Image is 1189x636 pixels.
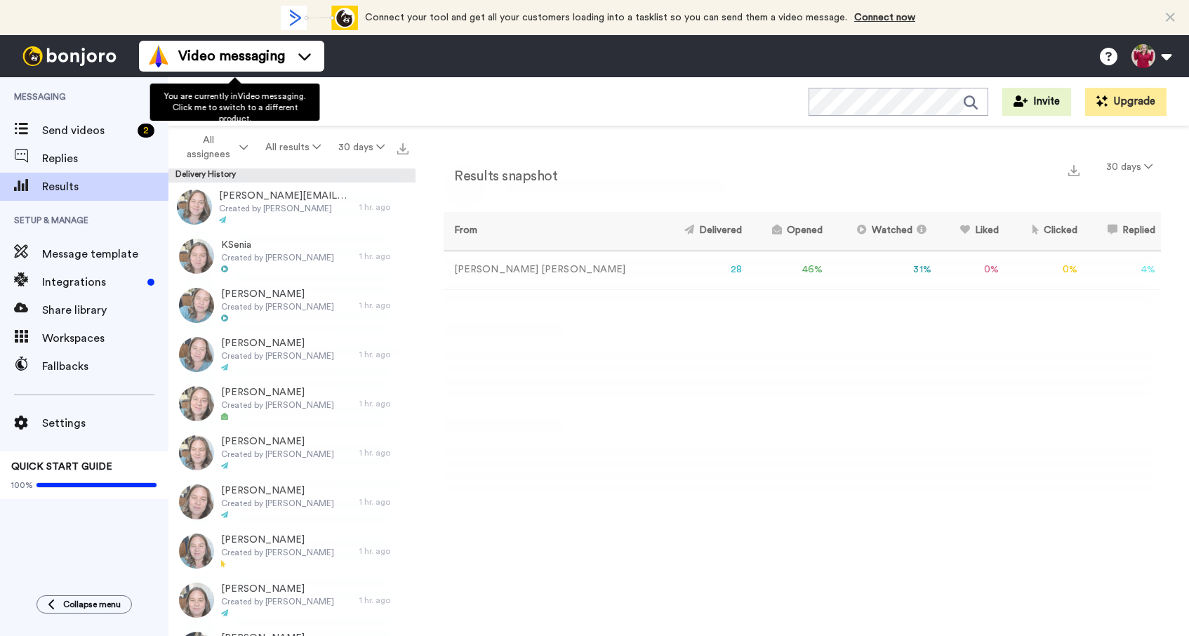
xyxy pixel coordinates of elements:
img: vm-color.svg [147,45,170,67]
span: Connect your tool and get all your customers loading into a tasklist so you can send them a video... [365,13,847,22]
h2: Results snapshot [444,168,557,184]
span: [PERSON_NAME] [221,336,334,350]
th: Opened [748,212,829,251]
span: [PERSON_NAME] [221,582,334,596]
span: You are currently in Video messaging . Click me to switch to a different product. [164,92,306,123]
span: Created by [PERSON_NAME] [221,350,334,362]
th: Clicked [1004,212,1083,251]
div: 1 hr. ago [359,545,408,557]
span: Workspaces [42,330,168,347]
th: Liked [937,212,1004,251]
button: Export a summary of each team member’s results that match this filter now. [1064,159,1084,180]
img: 7721cb4f-e6a7-40f7-a4f7-6c2c97dd2a9a-thumb.jpg [177,190,212,225]
span: [PERSON_NAME] [221,435,334,449]
a: [PERSON_NAME]Created by [PERSON_NAME]1 hr. ago [168,477,416,526]
span: Share library [42,302,168,319]
div: 2 [138,124,154,138]
th: From [444,212,658,251]
img: 97861bf2-020f-4fa4-881b-da3ae2b3bb14-thumb.jpg [179,288,214,323]
span: Message template [42,246,168,263]
div: 1 hr. ago [359,300,408,311]
div: 1 hr. ago [359,201,408,213]
td: 4 % [1083,251,1161,289]
div: 1 hr. ago [359,398,408,409]
div: Delivery History [168,168,416,183]
td: 31 % [828,251,936,289]
a: Connect now [854,13,915,22]
img: 8c5654fe-c210-450c-a66d-ca48b5817790-thumb.jpg [179,534,214,569]
a: [PERSON_NAME]Created by [PERSON_NAME]1 hr. ago [168,526,416,576]
td: 0 % [1004,251,1083,289]
td: 28 [658,251,748,289]
span: Video messaging [178,46,285,66]
span: [PERSON_NAME] [221,533,334,547]
img: 2d5cb0dc-df28-4fed-bca6-e18d05a08d95-thumb.jpg [179,583,214,618]
span: 100% [11,479,33,491]
td: 0 % [937,251,1004,289]
a: [PERSON_NAME]Created by [PERSON_NAME]1 hr. ago [168,576,416,625]
img: bj-logo-header-white.svg [17,46,122,66]
span: Created by [PERSON_NAME] [221,252,334,263]
img: 18a544e3-2e57-4862-b49c-63c8215f2d75-thumb.jpg [179,386,214,421]
a: [PERSON_NAME]Created by [PERSON_NAME]1 hr. ago [168,428,416,477]
a: [PERSON_NAME]Created by [PERSON_NAME]1 hr. ago [168,330,416,379]
a: KSeniaCreated by [PERSON_NAME]1 hr. ago [168,232,416,281]
span: KSenia [221,238,334,252]
th: Replied [1083,212,1161,251]
th: Watched [828,212,936,251]
span: Replies [42,150,168,167]
div: 1 hr. ago [359,595,408,606]
button: Collapse menu [36,595,132,614]
img: c9b17270-31c9-4e84-925b-bcf4ce9d95c7-thumb.jpg [179,435,214,470]
span: QUICK START GUIDE [11,462,112,472]
span: Created by [PERSON_NAME] [219,203,352,214]
span: Results [42,178,168,195]
span: Fallbacks [42,358,168,375]
button: All assignees [171,128,257,167]
img: b4bc0743-abb0-4bd9-bb68-e04ba90323bb-thumb.jpg [179,239,214,274]
span: Created by [PERSON_NAME] [221,596,334,607]
button: Export all results that match these filters now. [393,137,413,158]
div: animation [281,6,358,30]
span: [PERSON_NAME] [221,385,334,399]
span: Created by [PERSON_NAME] [221,399,334,411]
a: [PERSON_NAME]Created by [PERSON_NAME]1 hr. ago [168,379,416,428]
td: [PERSON_NAME] [PERSON_NAME] [444,251,658,289]
span: Created by [PERSON_NAME] [221,547,334,558]
button: 30 days [1098,154,1161,180]
img: 8afc2408-2441-4f20-b466-376560a05034-thumb.jpg [179,484,214,519]
a: [PERSON_NAME][EMAIL_ADDRESS][PERSON_NAME][DOMAIN_NAME]Created by [PERSON_NAME]1 hr. ago [168,183,416,232]
span: [PERSON_NAME] [221,287,334,301]
button: All results [257,135,330,160]
span: [PERSON_NAME][EMAIL_ADDRESS][PERSON_NAME][DOMAIN_NAME] [219,189,352,203]
img: export.svg [397,143,408,154]
button: 30 days [329,135,393,160]
img: export.svg [1068,165,1080,176]
span: Integrations [42,274,142,291]
button: Upgrade [1085,88,1167,116]
span: Created by [PERSON_NAME] [221,498,334,509]
span: Created by [PERSON_NAME] [221,449,334,460]
td: 46 % [748,251,829,289]
div: 1 hr. ago [359,447,408,458]
span: All assignees [180,133,237,161]
img: 126c0c4e-8f03-479b-8080-4b687a7d3508-thumb.jpg [179,337,214,372]
div: 1 hr. ago [359,251,408,262]
div: 1 hr. ago [359,349,408,360]
span: [PERSON_NAME] [221,484,334,498]
span: Send videos [42,122,132,139]
span: Collapse menu [63,599,121,610]
th: Delivered [658,212,748,251]
a: [PERSON_NAME]Created by [PERSON_NAME]1 hr. ago [168,281,416,330]
div: 1 hr. ago [359,496,408,508]
span: Created by [PERSON_NAME] [221,301,334,312]
button: Invite [1002,88,1071,116]
span: Settings [42,415,168,432]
